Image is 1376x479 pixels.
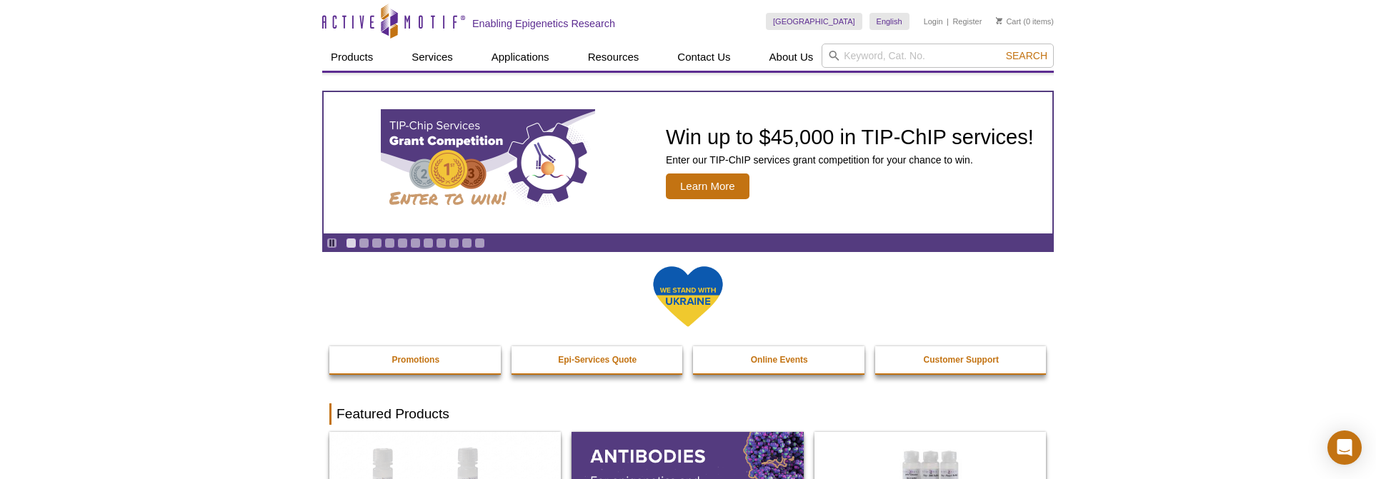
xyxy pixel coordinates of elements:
a: Go to slide 8 [436,238,447,248]
a: Resources [579,44,648,71]
strong: Customer Support [924,355,999,365]
button: Search [1002,49,1052,62]
a: Login [924,16,943,26]
span: Learn More [666,173,749,199]
a: TIP-ChIP Services Grant Competition Win up to $45,000 in TIP-ChIP services! Enter our TIP-ChIP se... [324,92,1052,233]
a: Epi-Services Quote [512,346,684,373]
img: TIP-ChIP Services Grant Competition [381,109,595,216]
a: About Us [761,44,822,71]
a: Go to slide 7 [423,238,434,248]
a: Customer Support [875,346,1048,373]
h2: Featured Products [329,403,1047,425]
span: Search [1006,50,1047,61]
p: Enter our TIP-ChIP services grant competition for your chance to win. [666,153,1034,166]
a: English [869,13,909,30]
a: Go to slide 9 [449,238,459,248]
a: Go to slide 4 [384,238,395,248]
a: Contact Us [669,44,739,71]
li: (0 items) [996,13,1054,30]
img: Your Cart [996,17,1002,24]
a: [GEOGRAPHIC_DATA] [766,13,862,30]
a: Products [322,44,382,71]
a: Go to slide 11 [474,238,485,248]
a: Go to slide 2 [359,238,369,248]
a: Toggle autoplay [326,238,337,248]
a: Go to slide 5 [397,238,408,248]
a: Go to slide 1 [346,238,357,248]
div: Open Intercom Messenger [1327,430,1362,465]
strong: Online Events [751,355,808,365]
a: Online Events [693,346,866,373]
strong: Promotions [392,355,439,365]
strong: Epi-Services Quote [558,355,637,365]
img: We Stand With Ukraine [652,265,724,328]
a: Go to slide 6 [410,238,421,248]
article: TIP-ChIP Services Grant Competition [324,92,1052,233]
a: Services [403,44,462,71]
input: Keyword, Cat. No. [822,44,1054,68]
a: Applications [483,44,558,71]
h2: Enabling Epigenetics Research [472,17,615,30]
a: Register [952,16,982,26]
a: Promotions [329,346,502,373]
a: Go to slide 10 [462,238,472,248]
a: Cart [996,16,1021,26]
h2: Win up to $45,000 in TIP-ChIP services! [666,126,1034,148]
a: Go to slide 3 [372,238,382,248]
li: | [947,13,949,30]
